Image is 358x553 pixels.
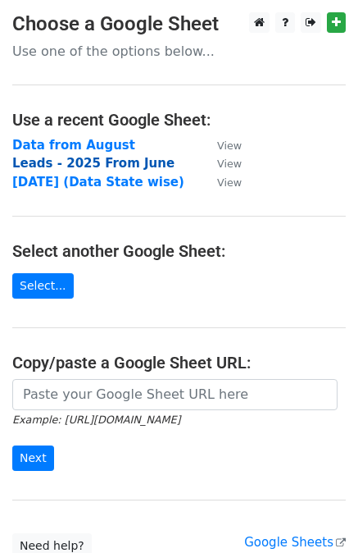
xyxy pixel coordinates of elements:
a: View [201,175,242,190]
small: Example: [URL][DOMAIN_NAME] [12,414,180,426]
h4: Select another Google Sheet: [12,241,346,261]
a: Google Sheets [244,535,346,550]
iframe: Chat Widget [276,474,358,553]
small: View [217,158,242,170]
a: Select... [12,273,74,299]
a: View [201,156,242,171]
small: View [217,176,242,189]
a: Data from August [12,138,135,153]
small: View [217,139,242,152]
a: View [201,138,242,153]
h3: Choose a Google Sheet [12,12,346,36]
p: Use one of the options below... [12,43,346,60]
a: [DATE] (Data State wise) [12,175,184,190]
h4: Copy/paste a Google Sheet URL: [12,353,346,372]
input: Paste your Google Sheet URL here [12,379,338,410]
h4: Use a recent Google Sheet: [12,110,346,130]
a: Leads - 2025 From June [12,156,174,171]
input: Next [12,446,54,471]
